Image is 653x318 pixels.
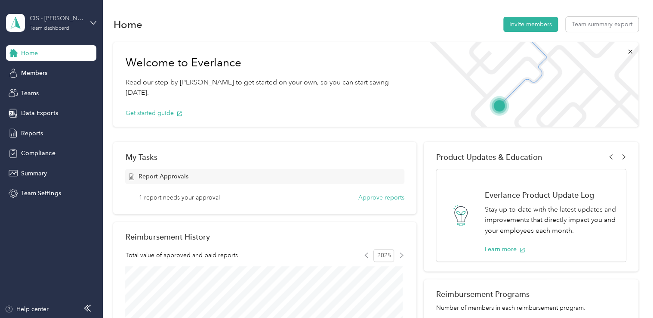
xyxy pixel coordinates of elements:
[21,189,61,198] span: Team Settings
[605,270,653,318] iframe: Everlance-gr Chat Button Frame
[484,204,616,236] p: Stay up-to-date with the latest updates and improvements that directly impact you and your employ...
[113,20,142,29] h1: Home
[125,56,409,70] h1: Welcome to Everlance
[125,77,409,98] p: Read our step-by-[PERSON_NAME] to get started on your own, so you can start saving [DATE].
[30,14,83,23] div: CIS - [PERSON_NAME] Team
[436,303,626,312] p: Number of members in each reimbursement program.
[21,69,47,78] span: Members
[436,290,626,299] h2: Reimbursement Programs
[566,17,638,32] button: Team summary export
[373,249,394,262] span: 2025
[138,172,188,181] span: Report Approvals
[21,49,38,58] span: Home
[421,42,638,127] img: Welcome to everlance
[125,153,404,162] div: My Tasks
[139,193,220,202] span: 1 report needs your approval
[125,109,182,118] button: Get started guide
[5,305,49,314] button: Help center
[21,109,58,118] span: Data Exports
[21,169,47,178] span: Summary
[436,153,542,162] span: Product Updates & Education
[125,251,237,260] span: Total value of approved and paid reports
[484,190,616,200] h1: Everlance Product Update Log
[484,245,525,254] button: Learn more
[30,26,69,31] div: Team dashboard
[125,232,209,241] h2: Reimbursement History
[358,193,404,202] button: Approve reports
[503,17,558,32] button: Invite members
[21,149,55,158] span: Compliance
[21,129,43,138] span: Reports
[21,89,39,98] span: Teams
